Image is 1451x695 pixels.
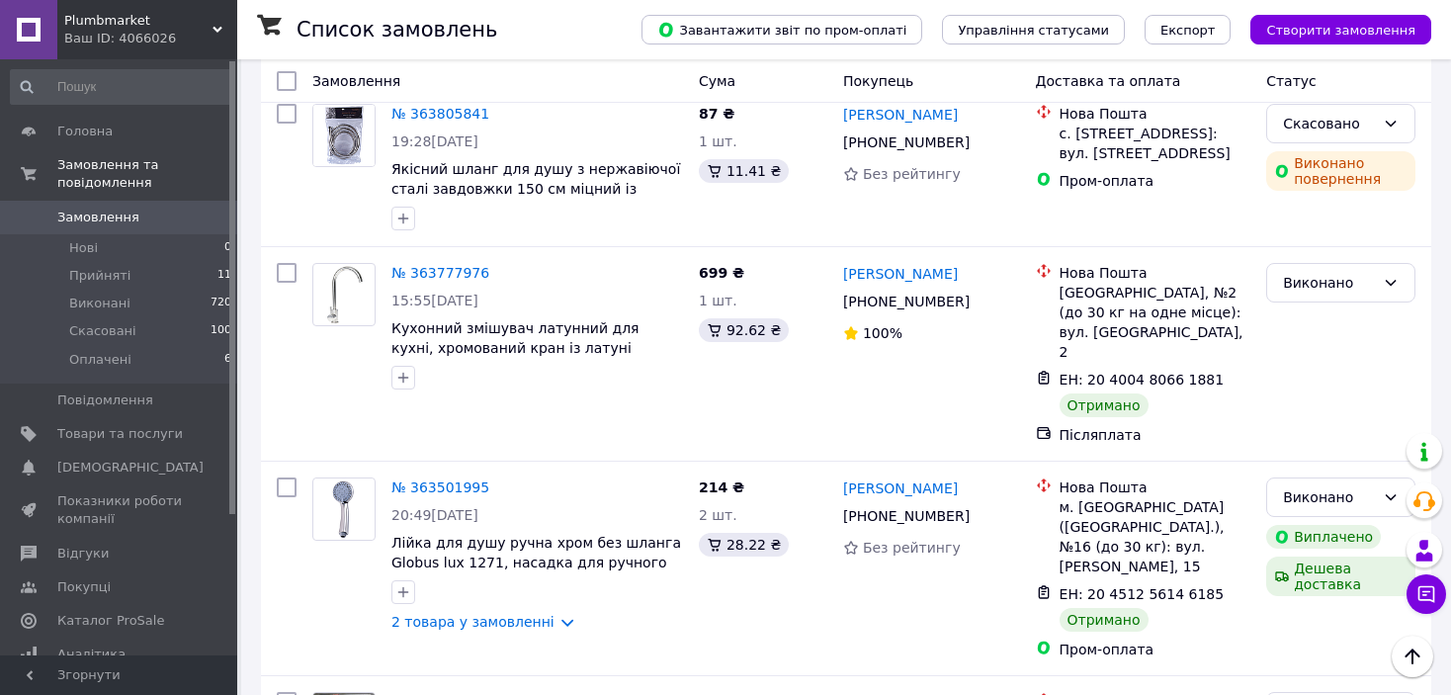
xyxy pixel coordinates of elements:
[224,351,231,369] span: 6
[1145,15,1232,44] button: Експорт
[69,322,136,340] span: Скасовані
[57,612,164,630] span: Каталог ProSale
[312,104,376,167] a: Фото товару
[10,69,233,105] input: Пошук
[391,535,681,610] a: Лійка для душу ручна хром без шланга Globus lux 1271, насадка для ручного душу хромована для душо...
[1060,478,1251,497] div: Нова Пошта
[312,73,400,89] span: Замовлення
[313,105,375,166] img: Фото товару
[1407,574,1446,614] button: Чат з покупцем
[1060,263,1251,283] div: Нова Пошта
[57,123,113,140] span: Головна
[1283,486,1375,508] div: Виконано
[699,479,744,495] span: 214 ₴
[1060,104,1251,124] div: Нова Пошта
[297,18,497,42] h1: Список замовлень
[391,479,489,495] a: № 363501995
[863,325,902,341] span: 100%
[312,478,376,541] a: Фото товару
[57,209,139,226] span: Замовлення
[391,614,555,630] a: 2 товара у замовленні
[391,106,489,122] a: № 363805841
[64,12,213,30] span: Plumbmarket
[1060,586,1225,602] span: ЕН: 20 4512 5614 6185
[1231,21,1431,37] a: Створити замовлення
[958,23,1109,38] span: Управління статусами
[57,156,237,192] span: Замовлення та повідомлення
[64,30,237,47] div: Ваш ID: 4066026
[1060,640,1251,659] div: Пром-оплата
[224,239,231,257] span: 0
[699,533,789,557] div: 28.22 ₴
[839,288,974,315] div: [PHONE_NUMBER]
[69,239,98,257] span: Нові
[211,322,231,340] span: 100
[839,129,974,156] div: [PHONE_NUMBER]
[863,540,961,556] span: Без рейтингу
[57,578,111,596] span: Покупці
[839,502,974,530] div: [PHONE_NUMBER]
[699,265,744,281] span: 699 ₴
[699,318,789,342] div: 92.62 ₴
[57,646,126,663] span: Аналітика
[1266,557,1415,596] div: Дешева доставка
[1283,272,1375,294] div: Виконано
[699,507,737,523] span: 2 шт.
[863,166,961,182] span: Без рейтингу
[391,133,478,149] span: 19:28[DATE]
[57,459,204,477] span: [DEMOGRAPHIC_DATA]
[1283,113,1375,134] div: Скасовано
[843,478,958,498] a: [PERSON_NAME]
[217,267,231,285] span: 11
[699,293,737,308] span: 1 шт.
[1060,425,1251,445] div: Післяплата
[1060,497,1251,576] div: м. [GEOGRAPHIC_DATA] ([GEOGRAPHIC_DATA].), №16 (до 30 кг): вул. [PERSON_NAME], 15
[391,507,478,523] span: 20:49[DATE]
[1266,23,1415,38] span: Створити замовлення
[391,265,489,281] a: № 363777976
[312,263,376,326] a: Фото товару
[391,320,640,376] a: Кухонний змішувач латунний для кухні, хромований кран із латуні надійний хром Valeso
[57,391,153,409] span: Повідомлення
[1060,124,1251,163] div: с. [STREET_ADDRESS]: вул. [STREET_ADDRESS]
[69,267,130,285] span: Прийняті
[1060,372,1225,388] span: ЕН: 20 4004 8066 1881
[1250,15,1431,44] button: Створити замовлення
[1060,171,1251,191] div: Пром-оплата
[315,478,374,540] img: Фото товару
[843,264,958,284] a: [PERSON_NAME]
[699,106,734,122] span: 87 ₴
[316,264,372,325] img: Фото товару
[57,545,109,563] span: Відгуки
[57,425,183,443] span: Товари та послуги
[843,73,913,89] span: Покупець
[1392,636,1433,677] button: Наверх
[1160,23,1216,38] span: Експорт
[69,351,131,369] span: Оплачені
[57,492,183,528] span: Показники роботи компанії
[391,293,478,308] span: 15:55[DATE]
[641,15,922,44] button: Завантажити звіт по пром-оплаті
[391,161,680,236] a: Якісний шланг для душу з нержавіючої сталі завдовжки 150 см міцний із нержавійки гнучкий хром Glo...
[1060,608,1149,632] div: Отримано
[1060,283,1251,362] div: [GEOGRAPHIC_DATA], №2 (до 30 кг на одне місце): вул. [GEOGRAPHIC_DATA], 2
[699,133,737,149] span: 1 шт.
[699,73,735,89] span: Cума
[942,15,1125,44] button: Управління статусами
[699,159,789,183] div: 11.41 ₴
[211,295,231,312] span: 720
[1266,525,1381,549] div: Виплачено
[1266,151,1415,191] div: Виконано повернення
[657,21,906,39] span: Завантажити звіт по пром-оплаті
[1036,73,1181,89] span: Доставка та оплата
[1060,393,1149,417] div: Отримано
[843,105,958,125] a: [PERSON_NAME]
[1266,73,1317,89] span: Статус
[69,295,130,312] span: Виконані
